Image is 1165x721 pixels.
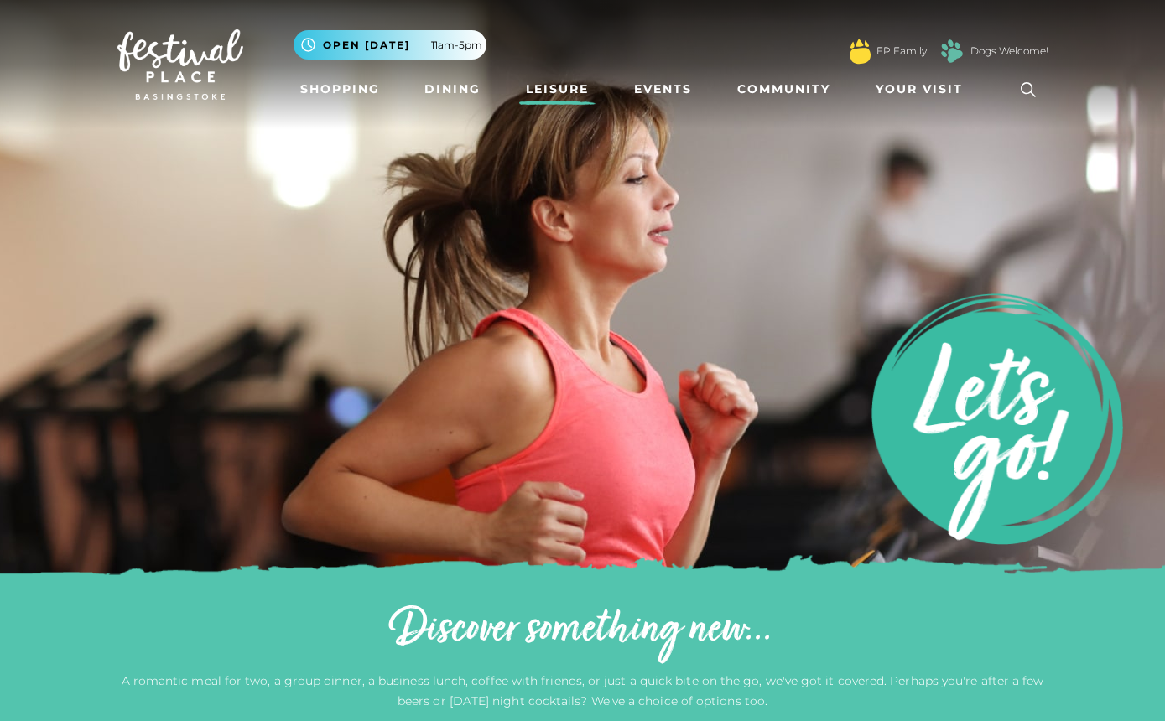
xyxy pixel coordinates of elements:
[294,30,486,60] button: Open [DATE] 11am-5pm
[869,74,978,105] a: Your Visit
[876,44,927,59] a: FP Family
[970,44,1048,59] a: Dogs Welcome!
[627,74,699,105] a: Events
[418,74,487,105] a: Dining
[117,29,243,100] img: Festival Place Logo
[876,80,963,98] span: Your Visit
[519,74,596,105] a: Leisure
[117,671,1048,711] p: A romantic meal for two, a group dinner, a business lunch, coffee with friends, or just a quick b...
[431,38,482,53] span: 11am-5pm
[117,604,1048,657] h2: Discover something new...
[294,74,387,105] a: Shopping
[323,38,410,53] span: Open [DATE]
[731,74,837,105] a: Community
